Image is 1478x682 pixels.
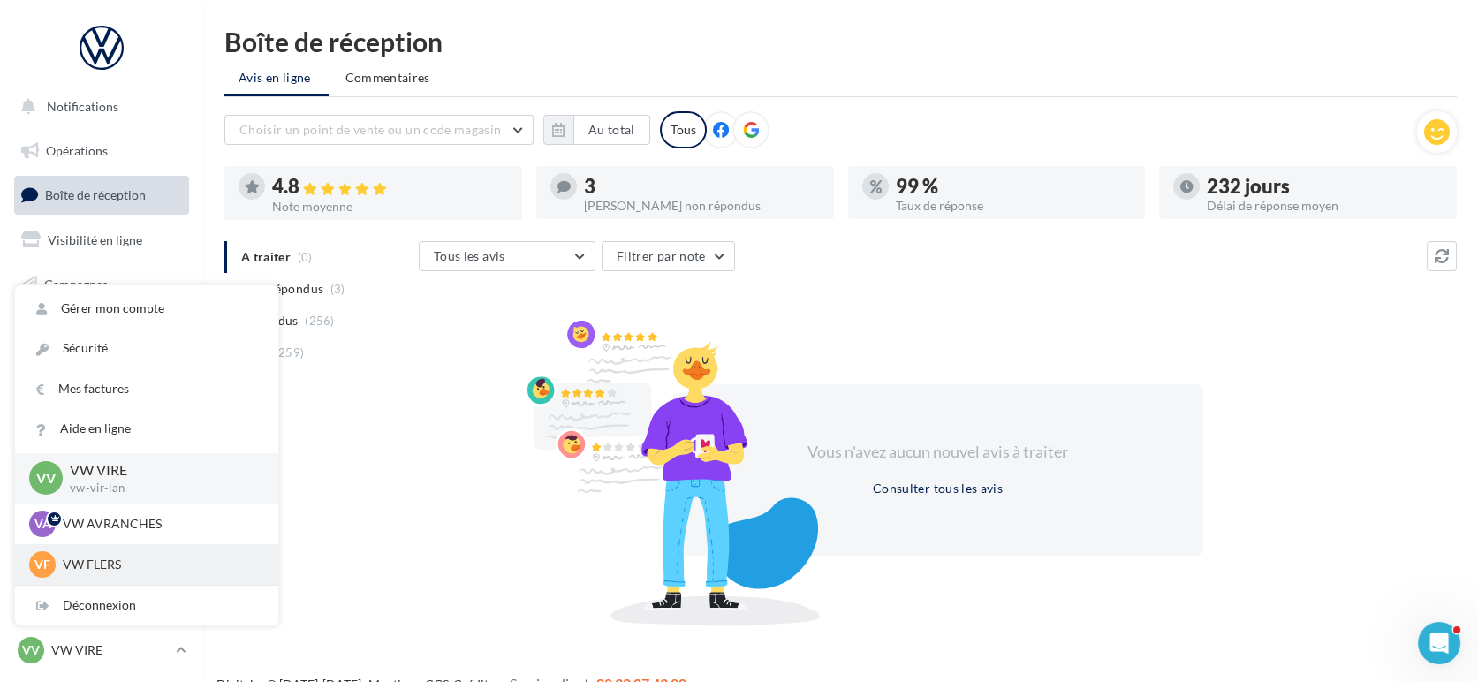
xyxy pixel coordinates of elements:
button: Notifications [11,88,186,125]
p: vw-vir-lan [70,481,250,496]
a: Mes factures [15,369,278,409]
span: Commentaires [345,69,430,87]
span: Non répondus [241,280,323,298]
a: VV VW VIRE [14,633,189,667]
span: Notifications [47,99,118,114]
a: Boîte de réception [11,176,193,214]
a: Aide en ligne [15,409,278,449]
div: 3 [584,177,820,196]
div: Boîte de réception [224,28,1457,55]
a: Sécurité [15,329,278,368]
a: Visibilité en ligne [11,222,193,259]
span: Tous les avis [434,248,505,263]
span: Choisir un point de vente ou un code magasin [239,122,501,137]
p: VW FLERS [63,556,257,573]
button: Au total [573,115,650,145]
button: Filtrer par note [602,241,735,271]
span: VV [22,641,40,659]
span: VF [34,556,50,573]
p: VW VIRE [70,460,250,481]
div: 4.8 [272,177,508,197]
a: Campagnes [11,266,193,303]
span: VV [36,468,56,489]
button: Au total [543,115,650,145]
a: Gérer mon compte [15,289,278,329]
a: Contacts [11,309,193,346]
button: Tous les avis [419,241,595,271]
p: VW VIRE [51,641,169,659]
div: Déconnexion [15,586,278,625]
div: Taux de réponse [896,200,1132,212]
a: Médiathèque [11,353,193,390]
div: 232 jours [1207,177,1443,196]
span: Campagnes [44,276,108,291]
a: Calendrier [11,398,193,435]
iframe: Intercom live chat [1418,622,1460,664]
span: Boîte de réception [45,187,146,202]
button: Consulter tous les avis [866,478,1010,499]
div: [PERSON_NAME] non répondus [584,200,820,212]
button: Choisir un point de vente ou un code magasin [224,115,534,145]
span: VA [34,515,51,533]
span: Visibilité en ligne [48,232,142,247]
a: PLV et print personnalisable [11,441,193,493]
a: Opérations [11,133,193,170]
div: Note moyenne [272,201,508,213]
div: Délai de réponse moyen [1207,200,1443,212]
div: 99 % [896,177,1132,196]
span: (3) [330,282,345,296]
div: Tous [660,111,707,148]
span: (259) [275,345,305,360]
div: Vous n'avez aucun nouvel avis à traiter [786,441,1090,464]
span: (256) [305,314,335,328]
span: Opérations [46,143,108,158]
p: VW AVRANCHES [63,515,257,533]
a: Campagnes DataOnDemand [11,500,193,552]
